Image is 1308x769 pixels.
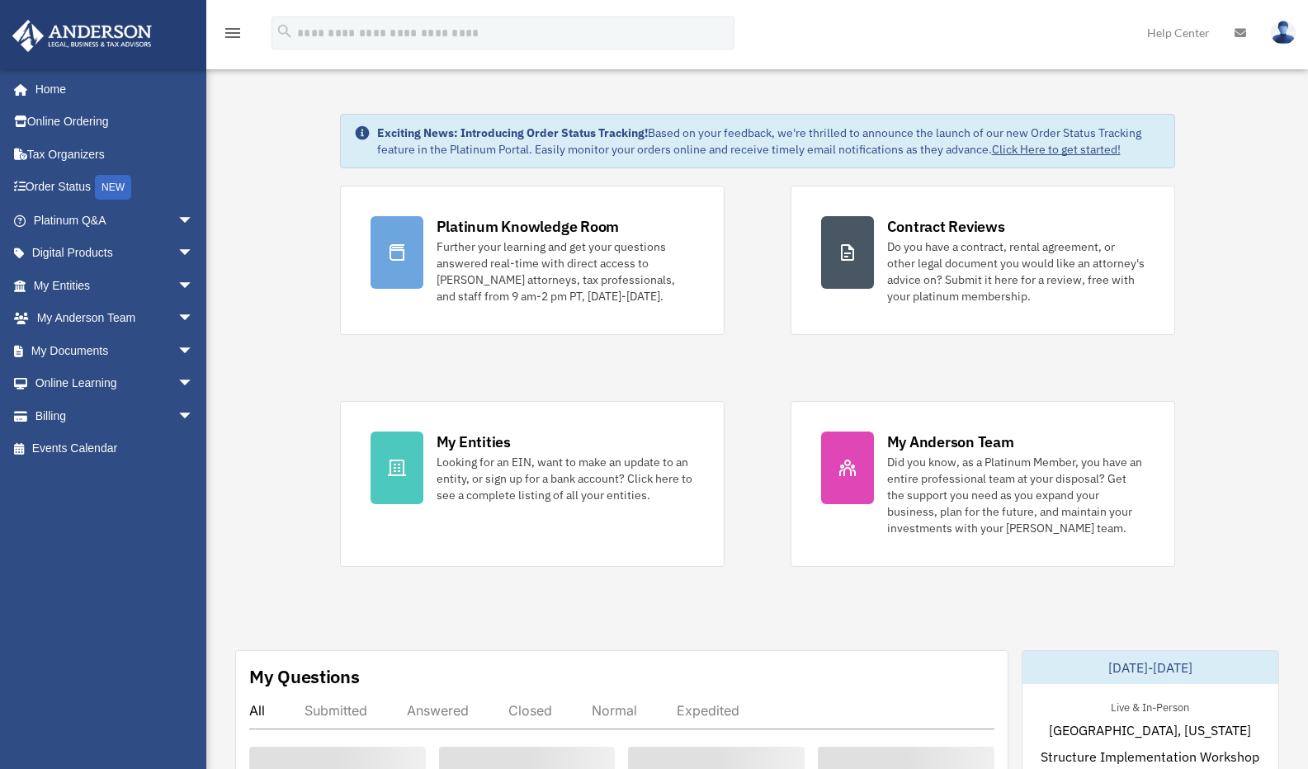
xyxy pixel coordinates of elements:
[12,138,219,171] a: Tax Organizers
[791,186,1175,335] a: Contract Reviews Do you have a contract, rental agreement, or other legal document you would like...
[887,238,1145,304] div: Do you have a contract, rental agreement, or other legal document you would like an attorney's ad...
[305,702,367,719] div: Submitted
[887,432,1014,452] div: My Anderson Team
[887,454,1145,536] div: Did you know, as a Platinum Member, you have an entire professional team at your disposal? Get th...
[12,171,219,205] a: Order StatusNEW
[12,204,219,237] a: Platinum Q&Aarrow_drop_down
[437,216,620,237] div: Platinum Knowledge Room
[377,125,648,140] strong: Exciting News: Introducing Order Status Tracking!
[95,175,131,200] div: NEW
[276,22,294,40] i: search
[407,702,469,719] div: Answered
[1049,720,1251,740] span: [GEOGRAPHIC_DATA], [US_STATE]
[177,204,210,238] span: arrow_drop_down
[177,399,210,433] span: arrow_drop_down
[12,432,219,465] a: Events Calendar
[1022,651,1278,684] div: [DATE]-[DATE]
[177,269,210,303] span: arrow_drop_down
[12,73,210,106] a: Home
[887,216,1005,237] div: Contract Reviews
[677,702,739,719] div: Expedited
[12,302,219,335] a: My Anderson Teamarrow_drop_down
[223,23,243,43] i: menu
[12,367,219,400] a: Online Learningarrow_drop_down
[177,334,210,368] span: arrow_drop_down
[791,401,1175,567] a: My Anderson Team Did you know, as a Platinum Member, you have an entire professional team at your...
[177,237,210,271] span: arrow_drop_down
[12,334,219,367] a: My Documentsarrow_drop_down
[377,125,1161,158] div: Based on your feedback, we're thrilled to announce the launch of our new Order Status Tracking fe...
[1041,747,1259,767] span: Structure Implementation Workshop
[12,237,219,270] a: Digital Productsarrow_drop_down
[437,432,511,452] div: My Entities
[592,702,637,719] div: Normal
[340,401,725,567] a: My Entities Looking for an EIN, want to make an update to an entity, or sign up for a bank accoun...
[249,664,360,689] div: My Questions
[12,106,219,139] a: Online Ordering
[12,269,219,302] a: My Entitiesarrow_drop_down
[508,702,552,719] div: Closed
[1271,21,1296,45] img: User Pic
[177,367,210,401] span: arrow_drop_down
[340,186,725,335] a: Platinum Knowledge Room Further your learning and get your questions answered real-time with dire...
[177,302,210,336] span: arrow_drop_down
[992,142,1121,157] a: Click Here to get started!
[249,702,265,719] div: All
[7,20,157,52] img: Anderson Advisors Platinum Portal
[12,399,219,432] a: Billingarrow_drop_down
[1098,697,1202,715] div: Live & In-Person
[437,454,694,503] div: Looking for an EIN, want to make an update to an entity, or sign up for a bank account? Click her...
[223,29,243,43] a: menu
[437,238,694,304] div: Further your learning and get your questions answered real-time with direct access to [PERSON_NAM...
